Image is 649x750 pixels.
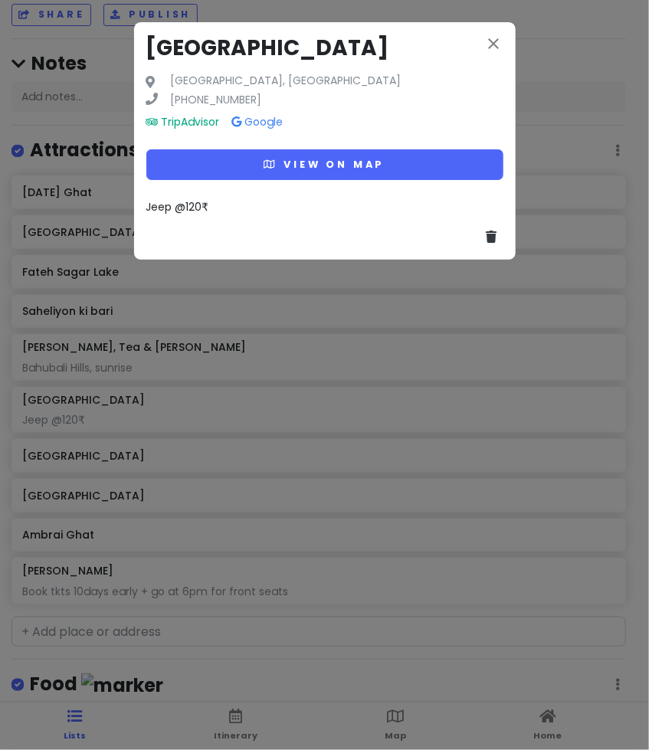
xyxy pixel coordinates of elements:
button: Close [485,34,503,56]
a: Google [232,114,284,129]
a: TripAdvisor [146,114,220,129]
h3: [GEOGRAPHIC_DATA] [146,34,503,62]
span: Jeep @120₹ [146,199,209,215]
i: close [485,34,503,53]
button: View on map [146,149,503,179]
a: [GEOGRAPHIC_DATA], [GEOGRAPHIC_DATA] [171,74,402,88]
a: [PHONE_NUMBER] [171,91,262,108]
